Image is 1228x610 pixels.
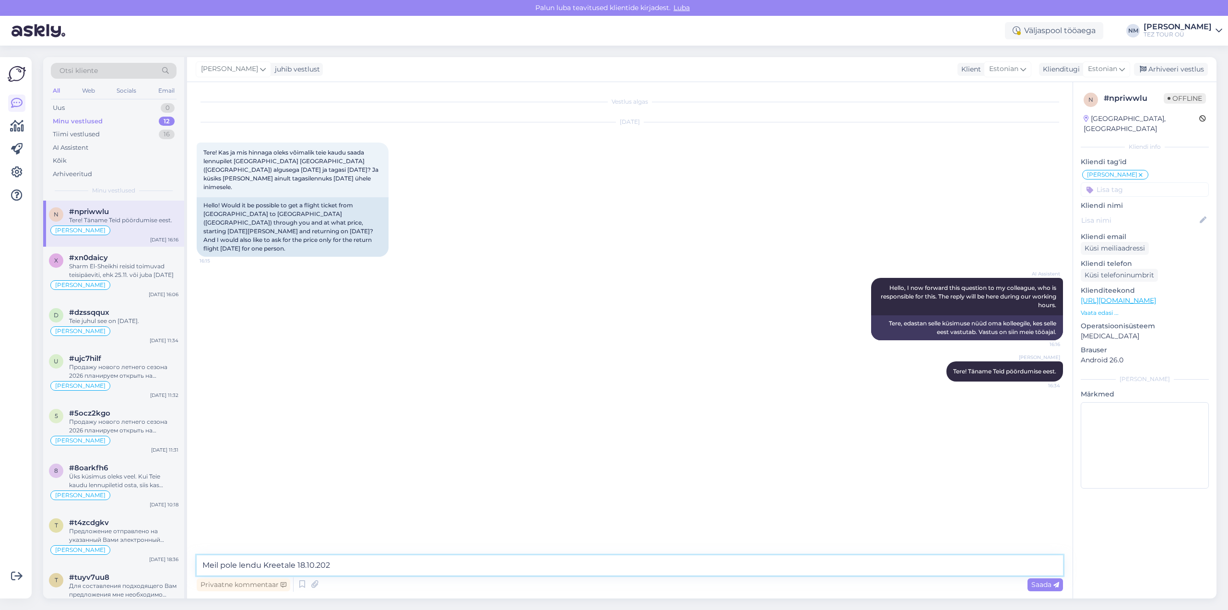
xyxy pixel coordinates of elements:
div: Kõik [53,156,67,166]
span: Estonian [989,64,1018,74]
div: Hello! Would it be possible to get a flight ticket from [GEOGRAPHIC_DATA] to [GEOGRAPHIC_DATA] ([... [197,197,389,257]
div: Tiimi vestlused [53,130,100,139]
div: Tere, edastan selle küsimuse nüüd oma kolleegile, kes selle eest vastutab. Vastus on siin meie tö... [871,315,1063,340]
span: [PERSON_NAME] [55,438,106,443]
span: n [1088,96,1093,103]
div: Vestlus algas [197,97,1063,106]
span: 16:15 [200,257,236,264]
span: #xn0daicy [69,253,108,262]
span: #dzssqqux [69,308,109,317]
span: 5 [55,412,58,419]
div: AI Assistent [53,143,88,153]
div: [PERSON_NAME] [1081,375,1209,383]
p: Kliendi nimi [1081,201,1209,211]
div: Küsi meiliaadressi [1081,242,1149,255]
div: Продажу нового летнего сезона 2026 планируем открыть на следующей неделе. [69,418,178,435]
p: Kliendi email [1081,232,1209,242]
div: Väljaspool tööaega [1005,22,1103,39]
a: [URL][DOMAIN_NAME] [1081,296,1156,305]
span: [PERSON_NAME] [55,492,106,498]
span: [PERSON_NAME] [55,383,106,389]
div: All [51,84,62,97]
span: x [54,257,58,264]
span: #8oarkfh6 [69,464,108,472]
div: [DATE] 16:06 [149,291,178,298]
div: # npriwwlu [1104,93,1164,104]
div: NM [1126,24,1140,37]
p: Brauser [1081,345,1209,355]
span: Minu vestlused [92,186,135,195]
span: AI Assistent [1024,270,1060,277]
div: Küsi telefoninumbrit [1081,269,1158,282]
div: Tere! Täname Teid pöördumise eest. [69,216,178,225]
span: d [54,311,59,319]
p: Vaata edasi ... [1081,309,1209,317]
span: u [54,358,59,365]
div: Предложение отправлено на указанный Вами электронный адрес. [69,527,178,544]
span: #5ocz2kgo [69,409,110,418]
span: Offline [1164,93,1206,104]
div: Email [156,84,177,97]
span: #t4zcdgkv [69,518,109,527]
div: Üks küsimus oleks veel. Kui Teie kaudu lennupiletid osta, siis kas lennukis pannakse pere kokku? ... [69,472,178,490]
div: [PERSON_NAME] [1144,23,1212,31]
div: Privaatne kommentaar [197,578,290,591]
a: [PERSON_NAME]TEZ TOUR OÜ [1144,23,1222,38]
span: Tere! Kas ja mis hinnaga oleks võimalik teie kaudu saada lennupilet [GEOGRAPHIC_DATA] [GEOGRAPHIC... [203,149,380,191]
div: Kliendi info [1081,143,1209,151]
input: Lisa tag [1081,182,1209,197]
div: Для составления подходящего Вам предложения мне необходимо знать: - куда, в какие даты и на сколь... [69,582,178,599]
span: [PERSON_NAME] [55,328,106,334]
div: Socials [115,84,138,97]
p: Kliendi telefon [1081,259,1209,269]
span: [PERSON_NAME] [1019,354,1060,361]
span: 16:34 [1024,382,1060,389]
div: [DATE] [197,118,1063,126]
div: 16 [159,130,175,139]
div: juhib vestlust [271,64,320,74]
div: Teie juhul see on [DATE]. [69,317,178,325]
div: 12 [159,117,175,126]
span: n [54,211,59,218]
div: Klienditugi [1039,64,1080,74]
div: [GEOGRAPHIC_DATA], [GEOGRAPHIC_DATA] [1084,114,1199,134]
div: [DATE] 11:31 [151,446,178,454]
div: [DATE] 16:16 [150,236,178,243]
span: #ujc7hilf [69,354,101,363]
span: 8 [54,467,58,474]
span: 16:16 [1024,341,1060,348]
div: [DATE] 11:34 [150,337,178,344]
span: Tere! Täname Teid pöördumise eest. [953,368,1056,375]
span: [PERSON_NAME] [55,227,106,233]
p: Klienditeekond [1081,286,1209,296]
div: [DATE] 10:18 [150,501,178,508]
span: Estonian [1088,64,1117,74]
span: [PERSON_NAME] [55,282,106,288]
p: Android 26.0 [1081,355,1209,365]
p: Operatsioonisüsteem [1081,321,1209,331]
div: [DATE] 11:32 [150,392,178,399]
p: [MEDICAL_DATA] [1081,331,1209,341]
div: Arhiveeri vestlus [1134,63,1208,76]
span: #npriwwlu [69,207,109,216]
div: Sharm El-Sheikhi reisid toimuvad teisipäeviti, ehk 25.11. või juba [DATE] [69,262,178,279]
div: [DATE] 18:36 [149,556,178,563]
div: Продажу нового летнего сезона 2026 планируем открыть на следующей неделе. [69,363,178,380]
span: [PERSON_NAME] [55,547,106,553]
div: Klient [957,64,981,74]
span: Luba [671,3,693,12]
div: Uus [53,103,65,113]
p: Kliendi tag'id [1081,157,1209,167]
span: Hello, I now forward this question to my colleague, who is responsible for this. The reply will b... [881,284,1058,309]
span: t [55,522,58,529]
p: Märkmed [1081,389,1209,399]
div: Minu vestlused [53,117,103,126]
span: [PERSON_NAME] [1087,172,1137,178]
textarea: Meil pole lendu Kreetale 18.10.202 [197,555,1063,575]
div: TEZ TOUR OÜ [1144,31,1212,38]
input: Lisa nimi [1081,215,1198,226]
span: #tuyv7uu8 [69,573,109,582]
img: Askly Logo [8,65,26,83]
div: Arhiveeritud [53,169,92,179]
div: Web [80,84,97,97]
